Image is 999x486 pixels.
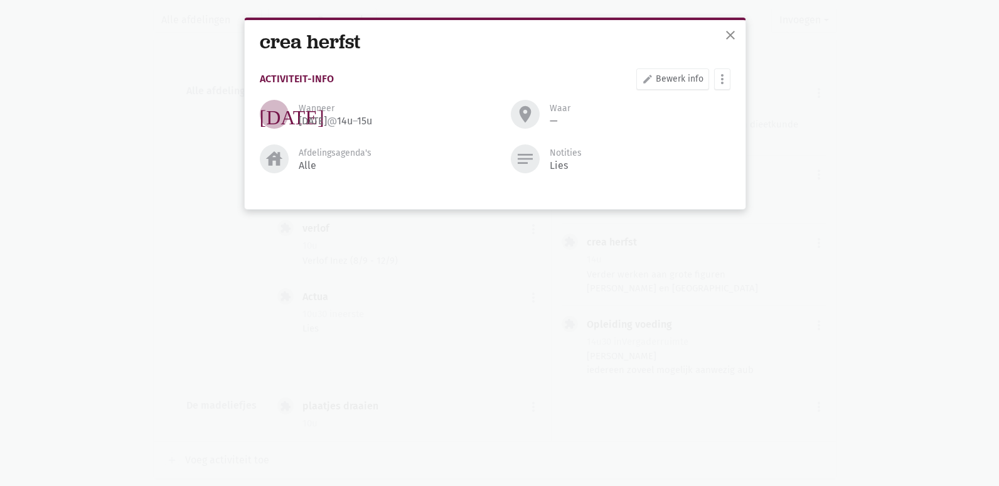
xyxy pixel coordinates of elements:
div: — [550,115,558,127]
div: Lies [550,159,568,172]
i: notes [515,149,535,169]
a: crea herfst [260,28,360,55]
span: close [723,28,738,43]
div: Alle [299,159,316,172]
span: – [353,115,357,127]
i: house [264,149,284,169]
div: Activiteit-info [260,74,334,84]
div: Afdelingsagenda's [299,147,371,159]
span: @ [327,115,337,127]
button: sluiten [718,23,743,50]
i: edit [642,73,653,85]
div: [DATE] 14u 15u [299,115,372,127]
i: [DATE] [260,104,324,124]
div: Wanneer [299,102,334,115]
div: Waar [550,102,570,115]
i: room [515,104,535,124]
div: Notities [550,147,582,159]
a: Bewerk info [636,68,709,90]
